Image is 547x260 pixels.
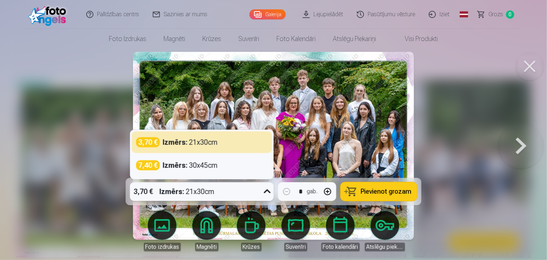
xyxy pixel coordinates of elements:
a: Suvenīri [276,211,316,251]
a: Magnēti [155,29,194,49]
div: 3,70 € [130,182,157,201]
a: Foto izdrukas [142,211,182,251]
a: Foto izdrukas [101,29,155,49]
div: 7,40 € [136,160,160,170]
span: Pievienot grozam [361,188,412,195]
a: Magnēti [187,211,227,251]
div: 3,70 € [136,137,160,147]
img: /fa3 [28,3,70,26]
div: Krūzes [241,243,262,251]
div: Atslēgu piekariņi [365,243,405,251]
button: Pievienot grozam [341,182,417,201]
div: gab. [307,187,318,196]
strong: Izmērs : [163,160,188,170]
strong: Izmērs : [160,187,184,197]
div: 30x45cm [163,160,218,170]
div: 21x30cm [163,137,218,147]
a: Suvenīri [230,29,268,49]
a: Foto kalendāri [320,211,360,251]
div: Foto izdrukas [144,243,181,251]
span: 0 [506,10,514,19]
div: Suvenīri [284,243,307,251]
a: Galerija [249,9,286,19]
span: Grozs [488,10,503,19]
a: Visi produkti [385,29,447,49]
a: Krūzes [194,29,230,49]
a: Atslēgu piekariņi [365,211,405,251]
div: Magnēti [195,243,219,251]
a: Krūzes [231,211,271,251]
div: 21x30cm [160,182,215,201]
strong: Izmērs : [163,137,188,147]
a: Atslēgu piekariņi [325,29,385,49]
a: Foto kalendāri [268,29,325,49]
div: Foto kalendāri [321,243,360,251]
